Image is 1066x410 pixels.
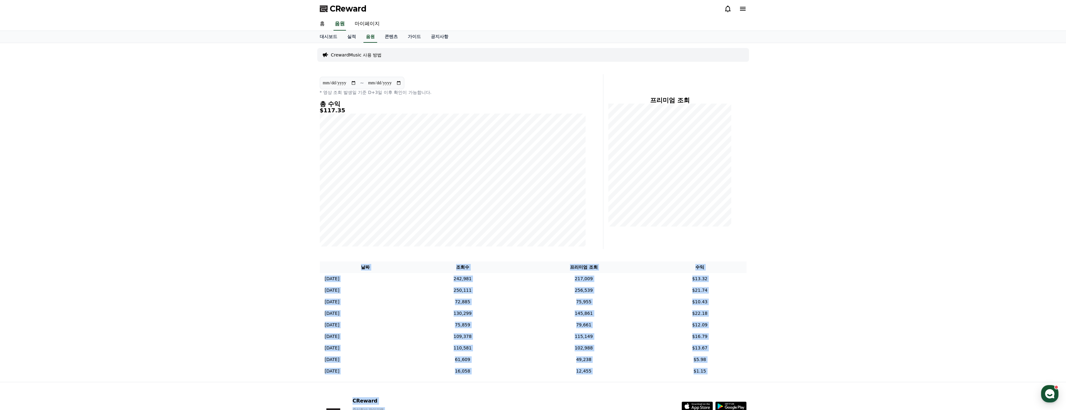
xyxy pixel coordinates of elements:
a: 공지사항 [426,31,453,43]
a: 음원 [333,17,346,31]
td: 75,859 [411,319,514,331]
span: 홈 [20,207,23,212]
th: 조회수 [411,261,514,273]
th: 수익 [653,261,747,273]
td: 75,955 [514,296,653,308]
td: $1.15 [653,365,747,377]
p: [DATE] [325,368,339,374]
p: * 영상 조회 발생일 기준 D+3일 이후 확인이 가능합니다. [320,89,586,95]
a: 가이드 [403,31,426,43]
p: [DATE] [325,310,339,317]
p: [DATE] [325,299,339,305]
a: CrewardMusic 사용 방법 [331,52,382,58]
td: $22.18 [653,308,747,319]
span: CReward [330,4,367,14]
td: 16,058 [411,365,514,377]
td: 256,539 [514,285,653,296]
a: CReward [320,4,367,14]
td: 79,661 [514,319,653,331]
td: $21.74 [653,285,747,296]
td: $13.32 [653,273,747,285]
td: 72,885 [411,296,514,308]
td: $5.98 [653,354,747,365]
span: 대화 [57,207,65,212]
td: $16.79 [653,331,747,342]
p: [DATE] [325,322,339,328]
a: 홈 [315,17,330,31]
td: 130,299 [411,308,514,319]
h5: $117.35 [320,107,586,114]
td: 12,455 [514,365,653,377]
p: [DATE] [325,276,339,282]
td: 49,238 [514,354,653,365]
a: 대시보드 [315,31,342,43]
a: 콘텐츠 [380,31,403,43]
p: [DATE] [325,356,339,363]
p: ~ [360,79,364,87]
td: 242,981 [411,273,514,285]
td: 217,009 [514,273,653,285]
a: 실적 [342,31,361,43]
td: 250,111 [411,285,514,296]
p: CReward [353,397,429,405]
td: $12.09 [653,319,747,331]
a: 대화 [41,198,80,213]
td: 109,378 [411,331,514,342]
p: [DATE] [325,333,339,340]
a: 음원 [363,31,377,43]
a: 마이페이지 [350,17,385,31]
td: 115,149 [514,331,653,342]
td: 145,861 [514,308,653,319]
h4: 총 수익 [320,100,586,107]
th: 날짜 [320,261,411,273]
a: 홈 [2,198,41,213]
p: [DATE] [325,345,339,351]
p: [DATE] [325,287,339,294]
h4: 프리미엄 조회 [608,97,732,104]
td: 102,988 [514,342,653,354]
td: $13.67 [653,342,747,354]
span: 설정 [96,207,104,212]
td: 110,581 [411,342,514,354]
td: 61,609 [411,354,514,365]
a: 설정 [80,198,120,213]
th: 프리미엄 조회 [514,261,653,273]
td: $10.43 [653,296,747,308]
